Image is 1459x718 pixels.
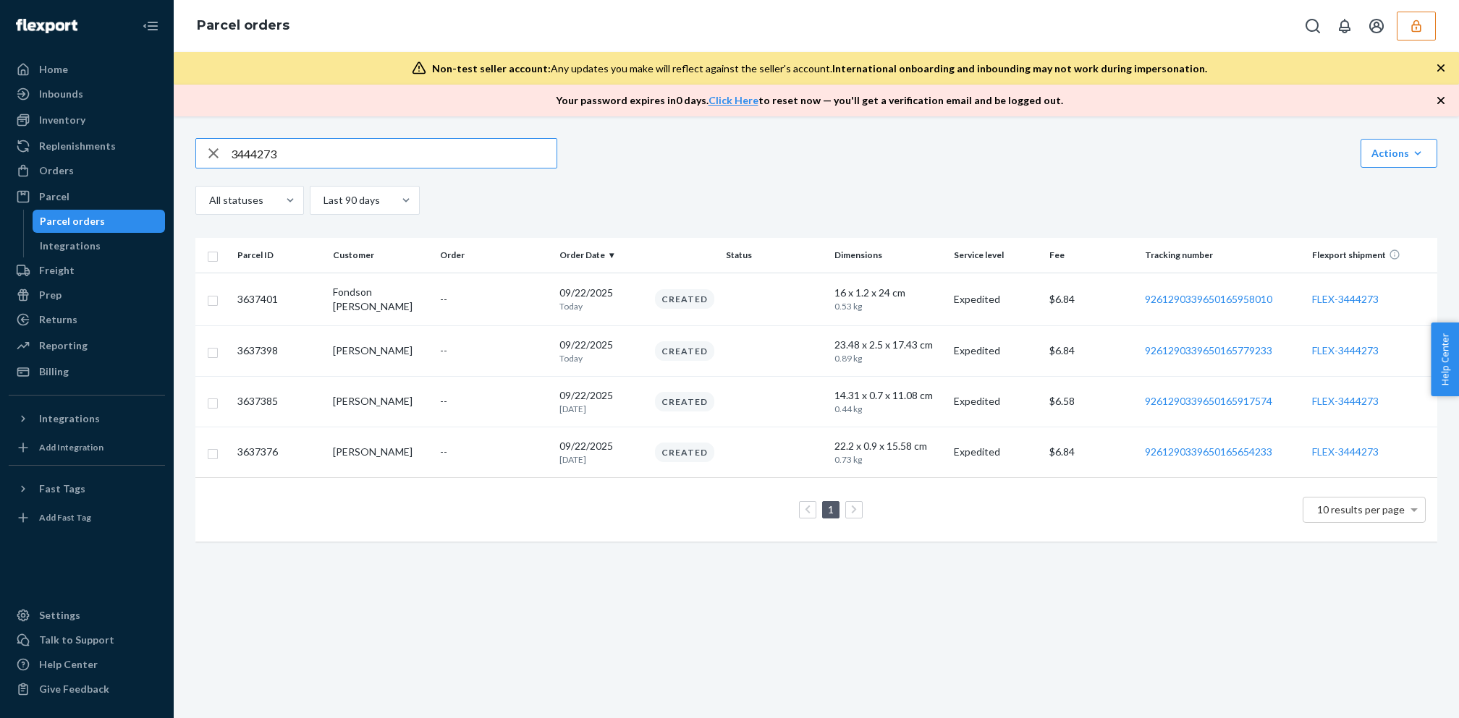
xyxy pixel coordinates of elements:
span: 10 results per page [1317,503,1405,516]
p: 0.44 kg [834,403,899,415]
p: 0.73 kg [834,453,899,466]
p: 0.89 kg [834,352,899,364]
input: All statuses [208,193,209,208]
div: Orders [39,163,74,178]
div: Fast Tags [39,482,85,496]
div: Created [655,289,714,309]
a: Parcel orders [197,17,289,33]
div: Settings [39,608,80,623]
a: Billing [9,360,165,383]
th: Customer [327,238,434,273]
p: 0.53 kg [834,300,899,312]
p: 3637398 [237,343,321,358]
button: Open notifications [1330,12,1359,40]
a: Inventory [9,108,165,132]
div: Parcel [39,189,69,204]
p: Today [559,300,643,312]
a: Add Fast Tag [9,506,165,529]
div: -- [440,292,548,307]
a: 9261290339650165654233 [1145,445,1272,458]
a: Click Here [709,94,758,106]
a: 9261290339650165779233 [1145,344,1272,356]
th: Dimensions [829,238,948,273]
p: Expedited [954,445,1038,459]
th: Order [434,238,554,273]
div: -- [440,445,548,459]
a: Orders [9,159,165,182]
a: Talk to Support [9,628,165,651]
button: Actions [1361,139,1437,168]
p: $ 6.84 [1049,445,1133,459]
ol: breadcrumbs [185,5,301,47]
div: Add Integration [39,441,103,453]
button: Open account menu [1362,12,1391,40]
p: Today [559,352,643,364]
p: 3637385 [237,394,321,409]
div: 14.31 x 0.7 x 11.08 cm [834,388,942,403]
span: Non-test seller account: [432,62,551,74]
a: 9261290339650165917574 [1145,395,1272,407]
p: Expedited [954,343,1038,358]
button: Give Feedback [9,678,165,701]
p: 09/22/2025 [559,338,643,352]
th: Flexport shipment [1306,238,1438,273]
button: Fast Tags [9,477,165,500]
a: Parcel orders [33,210,166,233]
div: Home [39,62,68,77]
div: Created [655,392,714,411]
a: Integrations [33,234,166,257]
a: FLEX-3444273 [1312,445,1379,458]
div: -- [440,394,548,409]
th: Status [649,238,828,273]
a: Page 1 is your current page [825,503,837,516]
div: [PERSON_NAME] [333,394,428,409]
a: Reporting [9,334,165,357]
input: Last 90 days [322,193,323,208]
a: Add Integration [9,436,165,459]
a: Parcel [9,185,165,208]
th: Fee [1044,238,1139,273]
div: 23.48 x 2.5 x 17.43 cm [834,338,942,352]
div: Created [655,443,714,462]
div: -- [440,343,548,358]
div: Billing [39,364,69,379]
p: [DATE] [559,453,643,466]
a: Replenishments [9,134,165,158]
div: Integrations [39,411,100,426]
div: Integrations [40,239,101,253]
a: FLEX-3444273 [1312,395,1379,407]
p: Expedited [954,394,1038,409]
div: Replenishments [39,139,116,153]
a: Prep [9,283,165,307]
div: Freight [39,263,75,278]
th: Tracking number [1139,238,1306,273]
div: Help Center [39,657,98,672]
a: FLEX-3444273 [1312,293,1379,305]
div: Inventory [39,113,85,127]
p: 3637401 [237,292,321,307]
div: Reporting [39,338,88,353]
button: Integrations [9,407,165,430]
span: Help Center [1431,322,1459,396]
p: $ 6.84 [1049,343,1133,358]
p: 09/22/2025 [559,439,643,453]
a: Inbounds [9,82,165,106]
div: Actions [1371,146,1426,161]
a: 9261290339650165958010 [1145,293,1272,305]
div: 22.2 x 0.9 x 15.58 cm [834,439,942,453]
p: 09/22/2025 [559,286,643,300]
p: Expedited [954,292,1038,307]
a: Returns [9,308,165,331]
div: Fondson [PERSON_NAME] [333,285,428,314]
button: Open Search Box [1298,12,1327,40]
div: Talk to Support [39,633,114,647]
div: Created [655,341,714,361]
button: Close Navigation [136,12,165,40]
a: Home [9,58,165,81]
div: [PERSON_NAME] [333,445,428,459]
div: Prep [39,288,62,302]
input: Search parcels [231,139,557,168]
div: 16 x 1.2 x 24 cm [834,286,942,300]
p: Your password expires in 0 days . to reset now — you'll get a verification email and be logged out. [556,93,1063,108]
div: [PERSON_NAME] [333,343,428,358]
